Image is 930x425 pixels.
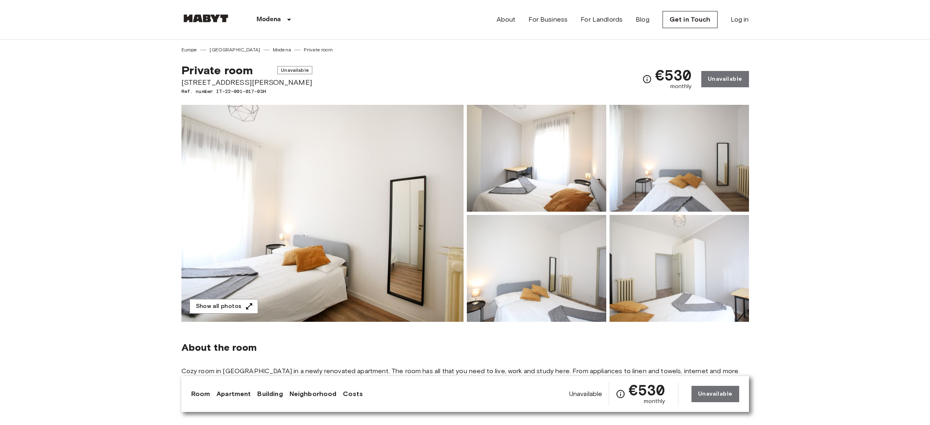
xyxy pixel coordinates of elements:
img: Marketing picture of unit IT-22-001-017-03H [181,105,464,322]
a: [GEOGRAPHIC_DATA] [210,46,260,53]
a: Room [191,389,210,399]
a: About [497,15,516,24]
span: Cozy room in [GEOGRAPHIC_DATA] in a newly renovated apartment. The room has all that you need to ... [181,367,749,376]
img: Picture of unit IT-22-001-017-03H [467,105,606,212]
p: Modena [256,15,281,24]
a: Building [257,389,283,399]
a: Europe [181,46,197,53]
a: Blog [636,15,649,24]
svg: Check cost overview for full price breakdown. Please note that discounts apply to new joiners onl... [642,74,652,84]
svg: Check cost overview for full price breakdown. Please note that discounts apply to new joiners onl... [616,389,625,399]
a: For Landlords [581,15,623,24]
a: Modena [273,46,291,53]
span: Unavailable [277,66,312,74]
a: Neighborhood [289,389,337,399]
a: Log in [731,15,749,24]
span: Unavailable [569,390,603,398]
button: Show all photos [190,299,258,314]
img: Habyt [181,14,230,22]
img: Picture of unit IT-22-001-017-03H [610,215,749,322]
span: [STREET_ADDRESS][PERSON_NAME] [181,77,312,88]
span: monthly [644,397,665,405]
img: Picture of unit IT-22-001-017-03H [610,105,749,212]
span: About the room [181,341,749,354]
span: Private room [181,63,253,77]
span: monthly [670,82,691,91]
img: Picture of unit IT-22-001-017-03H [467,215,606,322]
a: Private room [304,46,333,53]
a: Apartment [216,389,251,399]
span: Ref. number IT-22-001-017-03H [181,88,312,95]
a: Costs [343,389,363,399]
a: For Business [528,15,568,24]
span: €530 [655,68,691,82]
span: €530 [629,383,665,397]
a: Get in Touch [663,11,718,28]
